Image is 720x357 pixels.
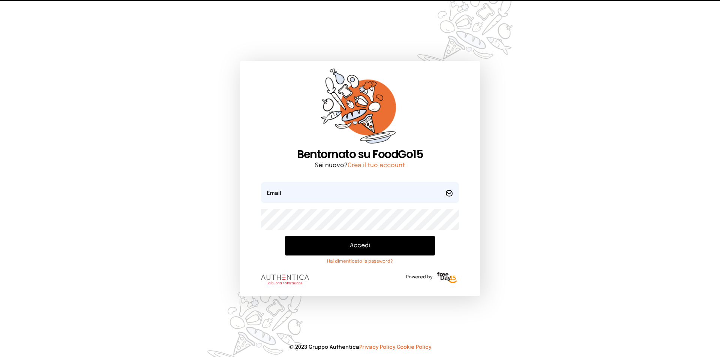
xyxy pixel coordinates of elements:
a: Privacy Policy [359,345,395,350]
img: logo.8f33a47.png [261,275,309,284]
span: Powered by [406,274,432,280]
p: © 2023 Gruppo Authentica [12,344,708,351]
img: sticker-orange.65babaf.png [321,69,399,148]
img: logo-freeday.3e08031.png [435,270,459,285]
a: Hai dimenticato la password? [285,258,435,264]
p: Sei nuovo? [261,161,459,170]
a: Crea il tuo account [348,162,405,169]
h1: Bentornato su FoodGo15 [261,148,459,161]
button: Accedi [285,236,435,255]
a: Cookie Policy [397,345,431,350]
